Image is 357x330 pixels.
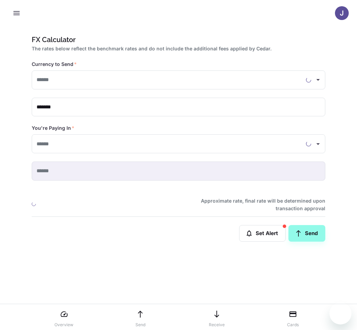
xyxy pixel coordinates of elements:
[204,307,229,328] a: Receive
[128,307,153,328] a: Send
[209,322,225,328] p: Receive
[287,322,299,328] p: Cards
[52,307,76,328] a: Overview
[280,307,305,328] a: Cards
[313,139,323,149] button: Open
[329,302,351,324] iframe: Button to launch messaging window
[288,225,325,242] a: Send
[32,125,74,132] label: You're Paying In
[54,322,73,328] p: Overview
[32,35,323,45] h1: FX Calculator
[135,322,145,328] p: Send
[193,197,325,212] h6: Approximate rate, final rate will be determined upon transaction approval
[239,225,286,242] button: Set Alert
[32,61,77,68] label: Currency to Send
[335,6,349,20] button: J
[313,75,323,85] button: Open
